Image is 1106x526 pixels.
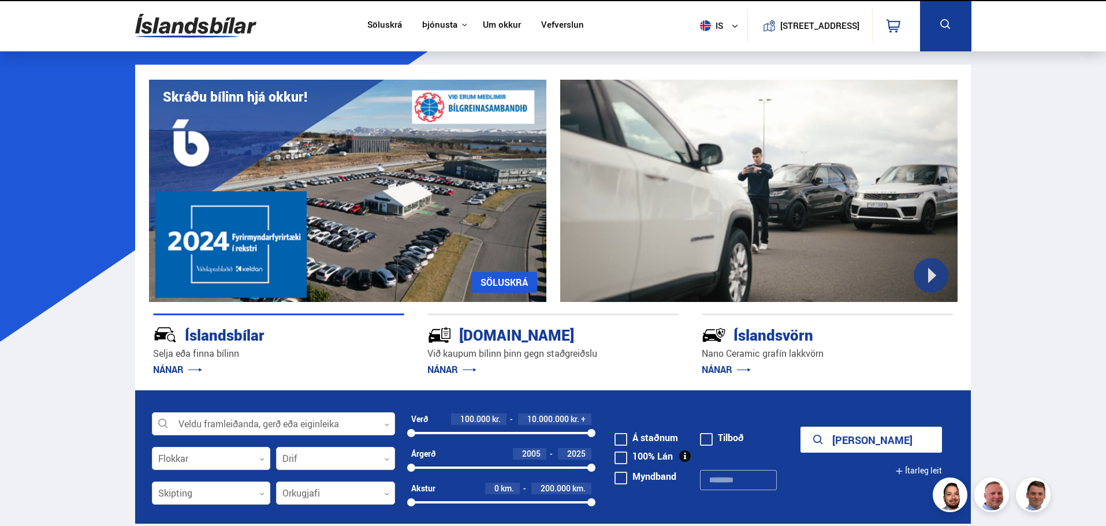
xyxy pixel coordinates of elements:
button: is [695,9,747,43]
a: SÖLUSKRÁ [471,272,537,293]
h1: Skráðu bílinn hjá okkur! [163,89,307,105]
img: G0Ugv5HjCgRt.svg [135,7,256,44]
img: JRvxyua_JYH6wB4c.svg [153,323,177,347]
div: Verð [411,415,428,424]
span: kr. [571,415,579,424]
div: Árgerð [411,449,435,458]
span: 2005 [522,448,541,459]
div: [DOMAIN_NAME] [427,324,638,344]
a: NÁNAR [427,363,476,376]
a: Um okkur [483,20,521,32]
label: Tilboð [700,433,744,442]
span: 200.000 [541,483,571,494]
img: svg+xml;base64,PHN2ZyB4bWxucz0iaHR0cDovL3d3dy53My5vcmcvMjAwMC9zdmciIHdpZHRoPSI1MTIiIGhlaWdodD0iNT... [700,20,711,31]
span: kr. [492,415,501,424]
span: 100.000 [460,413,490,424]
a: NÁNAR [153,363,202,376]
span: 10.000.000 [527,413,569,424]
div: Íslandsvörn [702,324,912,344]
p: Nano Ceramic grafín lakkvörn [702,347,953,360]
button: Ítarleg leit [895,458,942,484]
img: siFngHWaQ9KaOqBr.png [976,479,1011,514]
img: -Svtn6bYgwAsiwNX.svg [702,323,726,347]
img: nhp88E3Fdnt1Opn2.png [934,479,969,514]
img: FbJEzSuNWCJXmdc-.webp [1018,479,1052,514]
img: tr5P-W3DuiFaO7aO.svg [427,323,452,347]
img: eKx6w-_Home_640_.png [149,80,546,302]
span: 0 [494,483,499,494]
p: Við kaupum bílinn þinn gegn staðgreiðslu [427,347,679,360]
button: [STREET_ADDRESS] [785,21,855,31]
a: Vefverslun [541,20,584,32]
span: is [695,20,724,31]
span: + [581,415,586,424]
a: NÁNAR [702,363,751,376]
span: 2025 [567,448,586,459]
button: [PERSON_NAME] [800,427,942,453]
a: [STREET_ADDRESS] [754,9,866,42]
p: Selja eða finna bílinn [153,347,404,360]
label: Á staðnum [615,433,678,442]
span: km. [572,484,586,493]
a: Söluskrá [367,20,402,32]
span: km. [501,484,514,493]
label: Myndband [615,472,676,481]
div: Íslandsbílar [153,324,363,344]
button: Þjónusta [422,20,457,31]
div: Akstur [411,484,435,493]
label: 100% Lán [615,452,673,461]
